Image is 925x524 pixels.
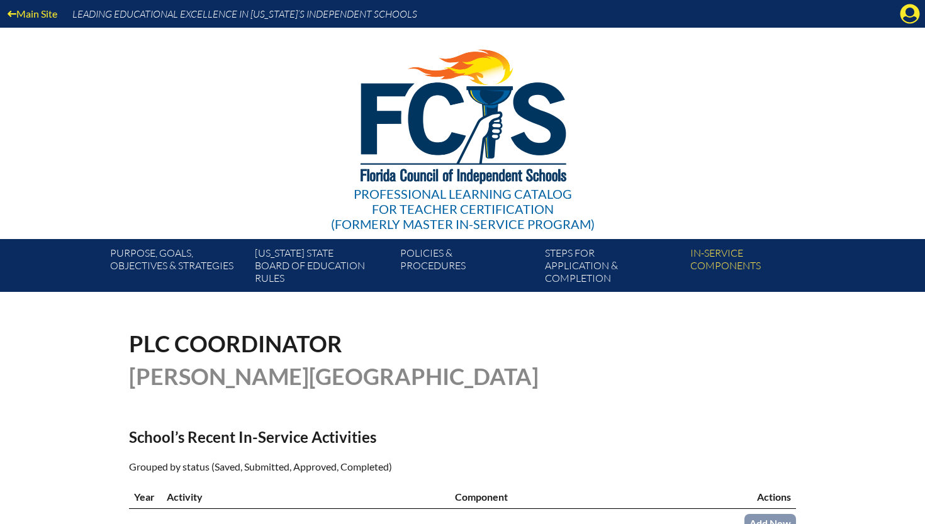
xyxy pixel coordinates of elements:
[162,485,450,509] th: Activity
[685,244,830,292] a: In-servicecomponents
[129,362,539,390] span: [PERSON_NAME][GEOGRAPHIC_DATA]
[450,485,683,509] th: Component
[250,244,395,292] a: [US_STATE] StateBoard of Education rules
[129,330,342,357] span: PLC Coordinator
[3,5,62,22] a: Main Site
[372,201,554,216] span: for Teacher Certification
[129,428,572,446] h2: School’s Recent In-Service Activities
[333,28,593,199] img: FCISlogo221.eps
[900,4,920,24] svg: Manage account
[129,485,162,509] th: Year
[683,485,796,509] th: Actions
[105,244,250,292] a: Purpose, goals,objectives & strategies
[331,186,595,231] div: Professional Learning Catalog (formerly Master In-service Program)
[540,244,685,292] a: Steps forapplication & completion
[395,244,540,292] a: Policies &Procedures
[326,25,600,234] a: Professional Learning Catalog for Teacher Certification(formerly Master In-service Program)
[129,459,572,475] p: Grouped by status (Saved, Submitted, Approved, Completed)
